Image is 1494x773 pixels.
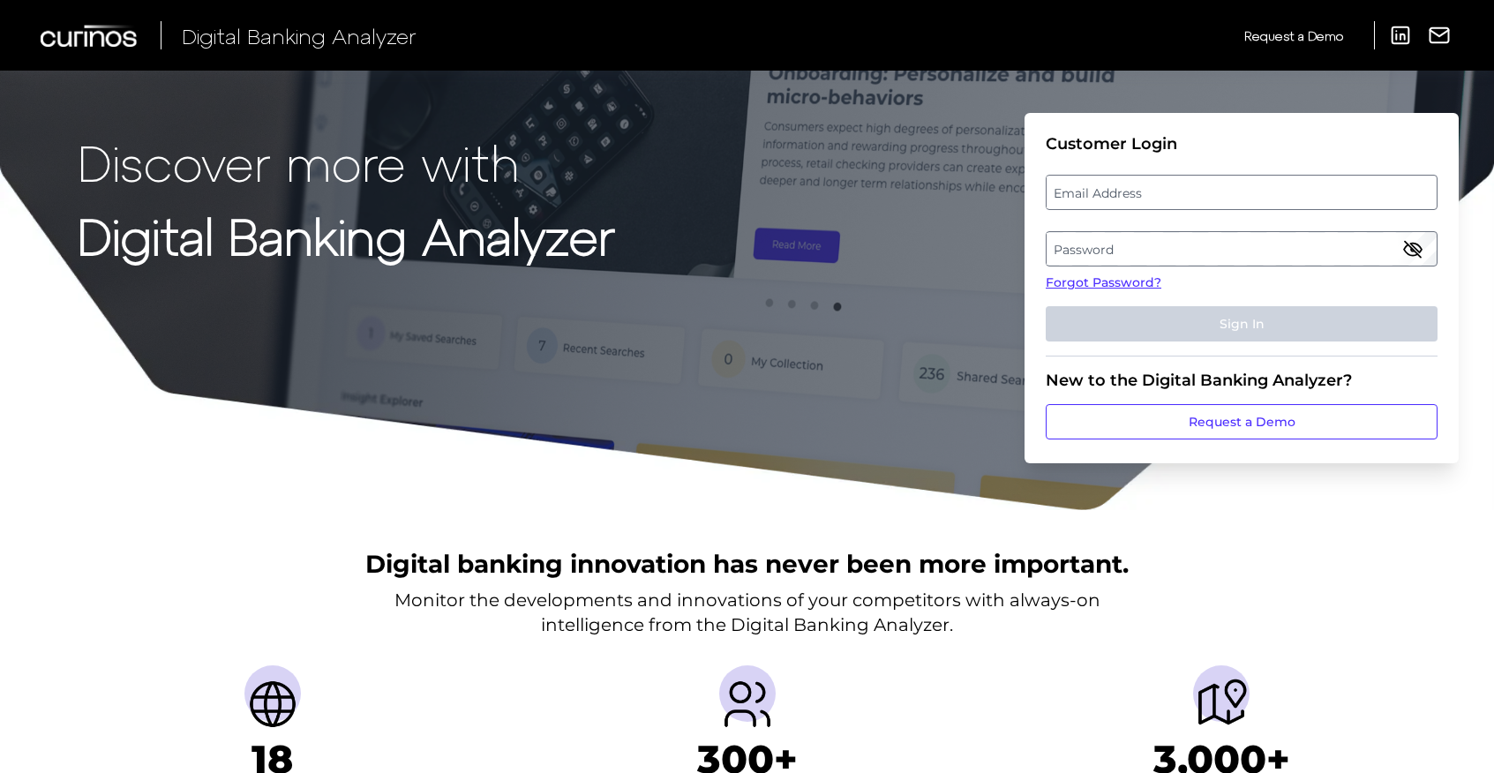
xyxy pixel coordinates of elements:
[182,23,417,49] span: Digital Banking Analyzer
[1244,28,1343,43] span: Request a Demo
[1046,306,1438,341] button: Sign In
[1046,404,1438,439] a: Request a Demo
[1046,134,1438,154] div: Customer Login
[1193,676,1250,732] img: Journeys
[394,588,1100,637] p: Monitor the developments and innovations of your competitors with always-on intelligence from the...
[244,676,301,732] img: Countries
[1047,233,1436,265] label: Password
[41,25,139,47] img: Curinos
[1047,176,1436,208] label: Email Address
[1244,21,1343,50] a: Request a Demo
[719,676,776,732] img: Providers
[365,547,1129,581] h2: Digital banking innovation has never been more important.
[1046,274,1438,292] a: Forgot Password?
[78,206,615,265] strong: Digital Banking Analyzer
[78,134,615,190] p: Discover more with
[1046,371,1438,390] div: New to the Digital Banking Analyzer?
